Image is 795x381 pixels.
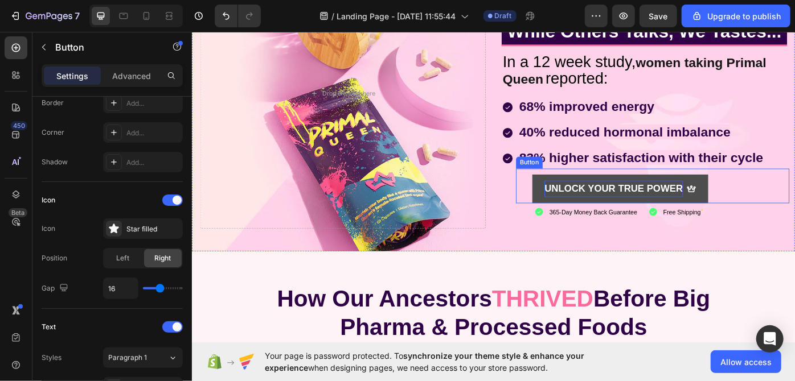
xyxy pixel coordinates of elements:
strong: 83% higher satisfaction with their cycle [371,136,647,154]
button: Upgrade to publish [682,5,790,27]
span: Allow access [720,356,772,368]
button: Allow access [711,350,781,373]
iframe: Design area [192,30,795,345]
span: Right [155,253,171,263]
div: Undo/Redo [215,5,261,27]
strong: 40% reduced hormonal imbalance [371,107,610,125]
button: Paragraph 1 [103,347,183,368]
strong: 68% improved energy [371,78,524,96]
div: Add... [126,98,180,109]
span: reported: [400,45,471,65]
strong: women taking Primal Queen [352,29,651,65]
p: 7 [75,9,80,23]
div: Styles [42,353,62,363]
div: Position [42,253,67,263]
div: Star filled [126,224,180,234]
div: Button [370,146,395,156]
div: 450 [11,121,27,130]
span: / [332,10,335,22]
span: Your page is password protected. To when designing pages, we need access to your store password. [265,350,629,374]
div: Add... [126,158,180,168]
div: Upgrade to publish [691,10,781,22]
span: Draft [495,11,512,21]
div: Shadow [42,157,68,167]
div: Icon [42,195,55,205]
p: Button [55,40,152,54]
input: Auto [104,278,138,299]
span: Paragraph 1 [108,353,147,363]
div: Beta [9,208,27,217]
span: Left [117,253,130,263]
span: 365-Day Money Back Guarantee [405,203,505,211]
span: Save [649,11,668,21]
button: Save [640,5,677,27]
button: <p><span style="font-size:19px;"><strong>UNLOCK YOUR TRUE POWER</strong></span></p> [386,164,584,196]
button: 7 [5,5,85,27]
div: Open Intercom Messenger [756,325,784,353]
span: Landing Page - [DATE] 11:55:44 [337,10,456,22]
sup: + [577,202,580,208]
div: Drop element here [147,68,208,77]
strong: Pharma & Processed Foods [168,322,516,352]
strong: Before Big [455,290,588,320]
strong: How Our Ancestors [96,290,340,320]
div: Icon [42,223,55,234]
span: synchronize your theme style & enhance your experience [265,351,584,372]
div: Border [42,98,64,108]
span: Free Shipping [534,203,577,211]
div: Corner [42,127,64,138]
div: Add... [126,128,180,138]
div: Text [42,322,56,332]
strong: THRIVED [340,290,455,320]
p: Settings [56,70,88,82]
div: Gap [42,281,71,296]
strong: UNLOCK YOUR TRUE POWER [399,174,556,186]
span: In a 12 week study, [352,27,503,47]
p: Advanced [112,70,151,82]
